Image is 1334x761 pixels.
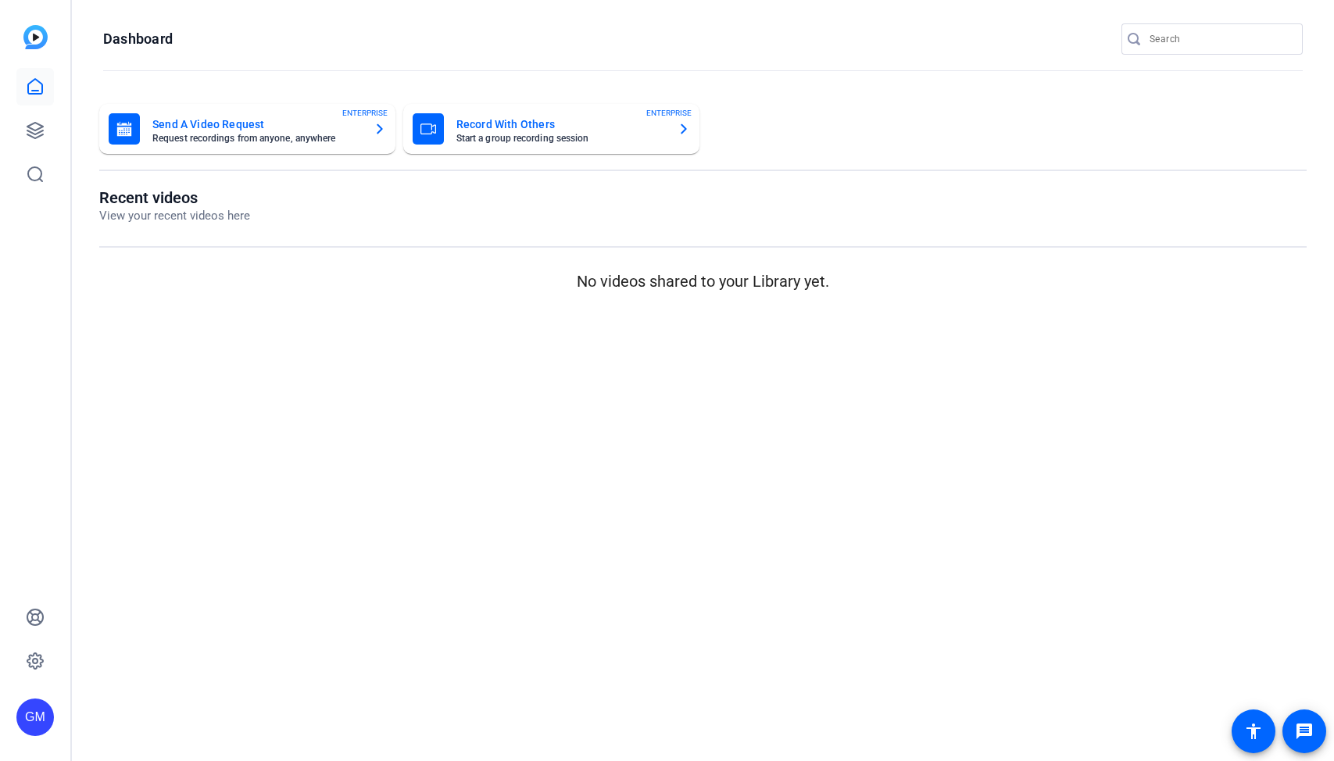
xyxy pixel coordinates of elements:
img: blue-gradient.svg [23,25,48,49]
span: ENTERPRISE [342,107,388,119]
mat-card-title: Send A Video Request [152,115,361,134]
mat-card-title: Record With Others [456,115,665,134]
mat-card-subtitle: Start a group recording session [456,134,665,143]
input: Search [1150,30,1290,48]
mat-card-subtitle: Request recordings from anyone, anywhere [152,134,361,143]
span: ENTERPRISE [646,107,692,119]
button: Record With OthersStart a group recording sessionENTERPRISE [403,104,699,154]
mat-icon: accessibility [1244,722,1263,741]
p: No videos shared to your Library yet. [99,270,1307,293]
mat-icon: message [1295,722,1314,741]
h1: Recent videos [99,188,250,207]
div: GM [16,698,54,736]
p: View your recent videos here [99,207,250,225]
button: Send A Video RequestRequest recordings from anyone, anywhereENTERPRISE [99,104,395,154]
h1: Dashboard [103,30,173,48]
